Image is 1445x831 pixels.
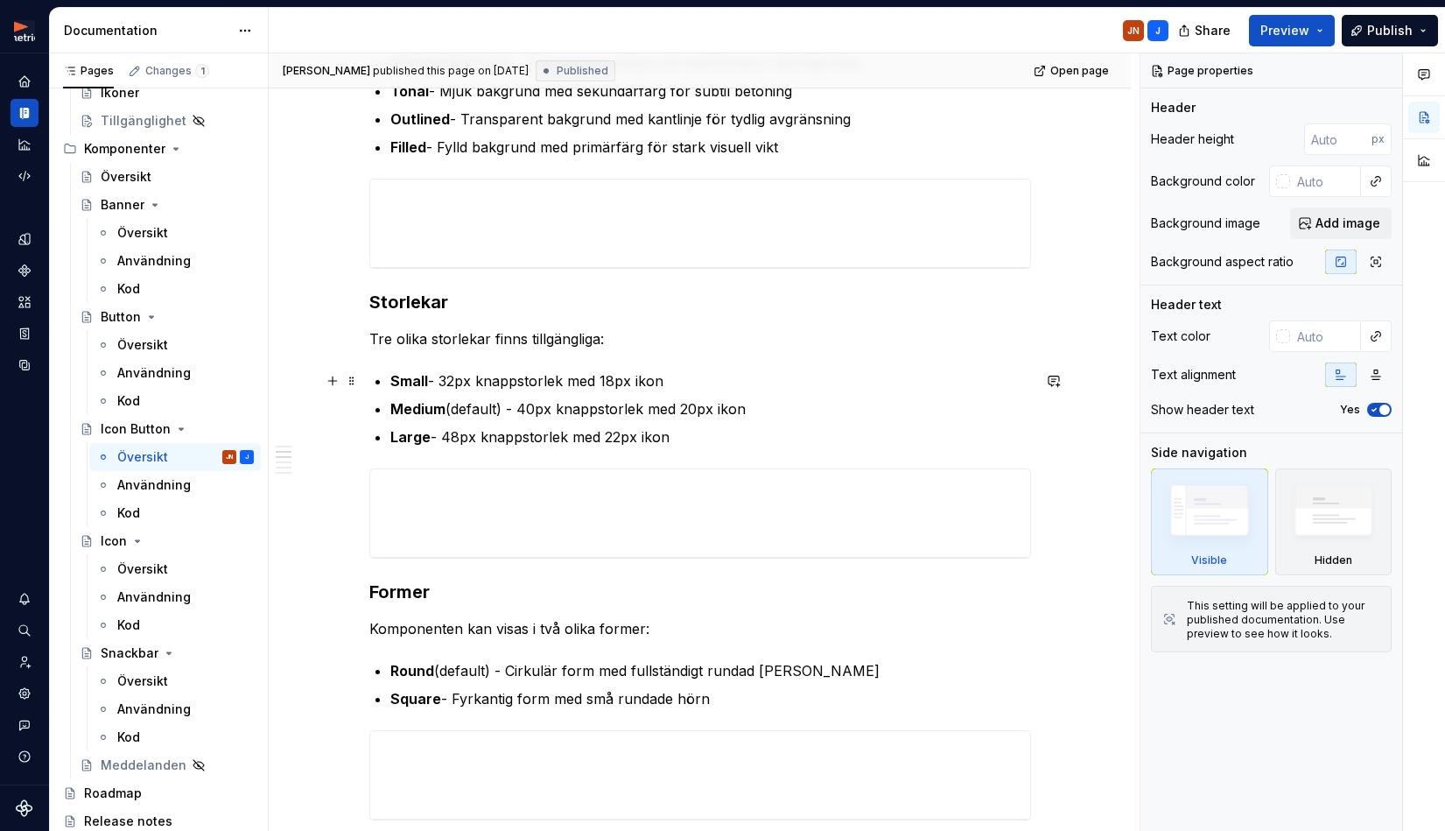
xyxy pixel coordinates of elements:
div: published this page on [DATE] [373,64,529,78]
div: Pages [63,64,114,78]
a: Open page [1028,59,1117,83]
a: Storybook stories [11,320,39,348]
a: Banner [73,191,261,219]
a: Home [11,67,39,95]
div: Background color [1151,173,1255,190]
a: Design tokens [11,225,39,253]
div: Background aspect ratio [1151,253,1294,271]
a: Meddelanden [73,751,261,779]
button: Add image [1290,208,1392,239]
div: Changes [145,64,209,78]
div: Ikoner [101,84,139,102]
div: Översikt [117,336,168,354]
button: Preview [1249,15,1335,46]
span: 1 [195,64,209,78]
a: Översikt [89,555,261,583]
div: Text alignment [1151,366,1236,384]
input: Auto [1290,165,1361,197]
strong: Tonal [390,82,429,100]
div: Översikt [117,224,168,242]
a: Roadmap [56,779,261,807]
a: Kod [89,499,261,527]
strong: Large [390,428,431,446]
h3: Former [369,580,1031,604]
div: Kod [117,280,140,298]
h3: Storlekar [369,290,1031,314]
p: Komponenten kan visas i två olika former: [369,618,1031,639]
div: Header text [1151,296,1222,313]
button: Search ⌘K [11,616,39,644]
strong: Outlined [390,110,450,128]
div: Hidden [1275,468,1392,575]
div: Hidden [1315,553,1352,567]
a: Användning [89,583,261,611]
p: - Transparent bakgrund med kantlinje för tydlig avgränsning [390,109,1031,130]
a: Button [73,303,261,331]
div: Background image [1151,215,1260,232]
a: Kod [89,611,261,639]
a: Ikoner [73,79,261,107]
div: Användning [117,476,191,494]
div: Kod [117,616,140,634]
div: Användning [117,364,191,382]
div: Komponenter [84,140,165,158]
a: ÖversiktJNJ [89,443,261,471]
strong: Small [390,372,428,390]
a: Snackbar [73,639,261,667]
span: Open page [1050,64,1109,78]
div: Användning [117,252,191,270]
span: Publish [1367,22,1413,39]
a: Code automation [11,162,39,190]
span: Add image [1315,215,1380,232]
a: Användning [89,695,261,723]
div: Komponenter [56,135,261,163]
div: Kod [117,504,140,522]
label: Yes [1340,403,1360,417]
div: Settings [11,680,39,708]
div: JN [226,448,233,466]
div: Header [1151,99,1196,116]
div: Kod [117,392,140,410]
a: Översikt [89,331,261,359]
div: Översikt [101,168,151,186]
span: Published [557,64,608,78]
a: Översikt [89,667,261,695]
div: Tillgänglighet [101,112,186,130]
a: Tillgänglighet [73,107,261,135]
div: Översikt [117,560,168,578]
a: Kod [89,275,261,303]
div: Button [101,308,141,326]
a: Analytics [11,130,39,158]
a: Data sources [11,351,39,379]
div: Användning [117,588,191,606]
p: - 32px knappstorlek med 18px ikon [390,370,1031,391]
img: fcc7d103-c4a6-47df-856c-21dae8b51a16.png [14,20,35,41]
p: (default) - 40px knappstorlek med 20px ikon [390,398,1031,419]
div: Documentation [11,99,39,127]
div: Icon [101,532,127,550]
a: Assets [11,288,39,316]
div: Roadmap [84,785,142,802]
p: Tre olika storlekar finns tillgängliga: [369,328,1031,349]
a: Icon Button [73,415,261,443]
a: Icon [73,527,261,555]
div: Visible [1191,553,1227,567]
a: Kod [89,387,261,415]
div: Meddelanden [101,757,186,774]
button: Contact support [11,711,39,739]
a: Invite team [11,648,39,676]
a: Användning [89,359,261,387]
div: J [245,448,249,466]
button: Share [1169,15,1242,46]
svg: Supernova Logo [16,799,33,817]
